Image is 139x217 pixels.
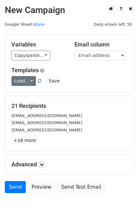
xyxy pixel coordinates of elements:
[11,136,38,144] a: +18 more
[92,22,134,27] a: Daily emails left: 50
[11,161,128,168] h5: Advanced
[11,120,82,125] small: [EMAIL_ADDRESS][DOMAIN_NAME]
[27,181,55,193] a: Preview
[46,76,62,86] button: Save
[107,186,139,217] iframe: Chat Widget
[11,113,82,118] small: [EMAIL_ADDRESS][DOMAIN_NAME]
[92,21,134,28] span: Daily emails left: 50
[57,181,105,193] a: Send Test Email
[11,128,82,132] small: [EMAIL_ADDRESS][DOMAIN_NAME]
[5,22,45,27] small: Google Sheet:
[5,181,26,193] a: Send
[74,41,128,48] h5: Email column
[11,51,50,60] a: Copy/paste...
[5,5,134,16] h2: New Campaign
[11,41,65,48] h5: Variables
[11,67,39,73] a: Templates
[11,76,36,86] a: Load...
[11,102,128,109] h5: 21 Recipients
[33,22,45,27] a: Blank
